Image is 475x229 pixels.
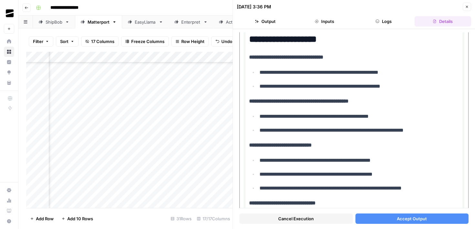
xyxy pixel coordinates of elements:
[239,213,353,224] button: Cancel Execution
[4,195,14,206] a: Usage
[4,57,14,67] a: Insights
[122,16,169,28] a: EasyLlama
[4,78,14,88] a: Your Data
[168,213,194,224] div: 31 Rows
[60,38,69,45] span: Sort
[4,206,14,216] a: Learning Hub
[169,16,213,28] a: Enterpret
[237,16,293,27] button: Output
[36,215,54,222] span: Add Row
[355,16,412,27] button: Logs
[194,213,233,224] div: 17/17 Columns
[4,216,14,226] button: Help + Support
[415,16,471,27] button: Details
[67,215,93,222] span: Add 10 Rows
[4,36,14,47] a: Home
[4,7,16,19] img: OGM Logo
[211,36,237,47] button: Undo
[296,16,353,27] button: Inputs
[171,36,209,47] button: Row Height
[181,19,201,25] div: Enterpret
[33,16,75,28] a: ShipBob
[29,36,53,47] button: Filter
[91,38,114,45] span: 17 Columns
[4,47,14,57] a: Browse
[4,67,14,78] a: Opportunities
[4,5,14,21] button: Workspace: OGM
[397,215,427,222] span: Accept Output
[75,16,122,28] a: Matterport
[237,4,271,10] div: [DATE] 3:36 PM
[81,36,119,47] button: 17 Columns
[213,16,272,28] a: ActiveCampaign
[278,215,314,222] span: Cancel Execution
[4,185,14,195] a: Settings
[226,19,259,25] div: ActiveCampaign
[33,38,43,45] span: Filter
[181,38,205,45] span: Row Height
[56,36,79,47] button: Sort
[221,38,232,45] span: Undo
[131,38,164,45] span: Freeze Columns
[26,213,58,224] button: Add Row
[88,19,110,25] div: Matterport
[355,213,469,224] button: Accept Output
[135,19,156,25] div: EasyLlama
[58,213,97,224] button: Add 10 Rows
[121,36,169,47] button: Freeze Columns
[46,19,62,25] div: ShipBob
